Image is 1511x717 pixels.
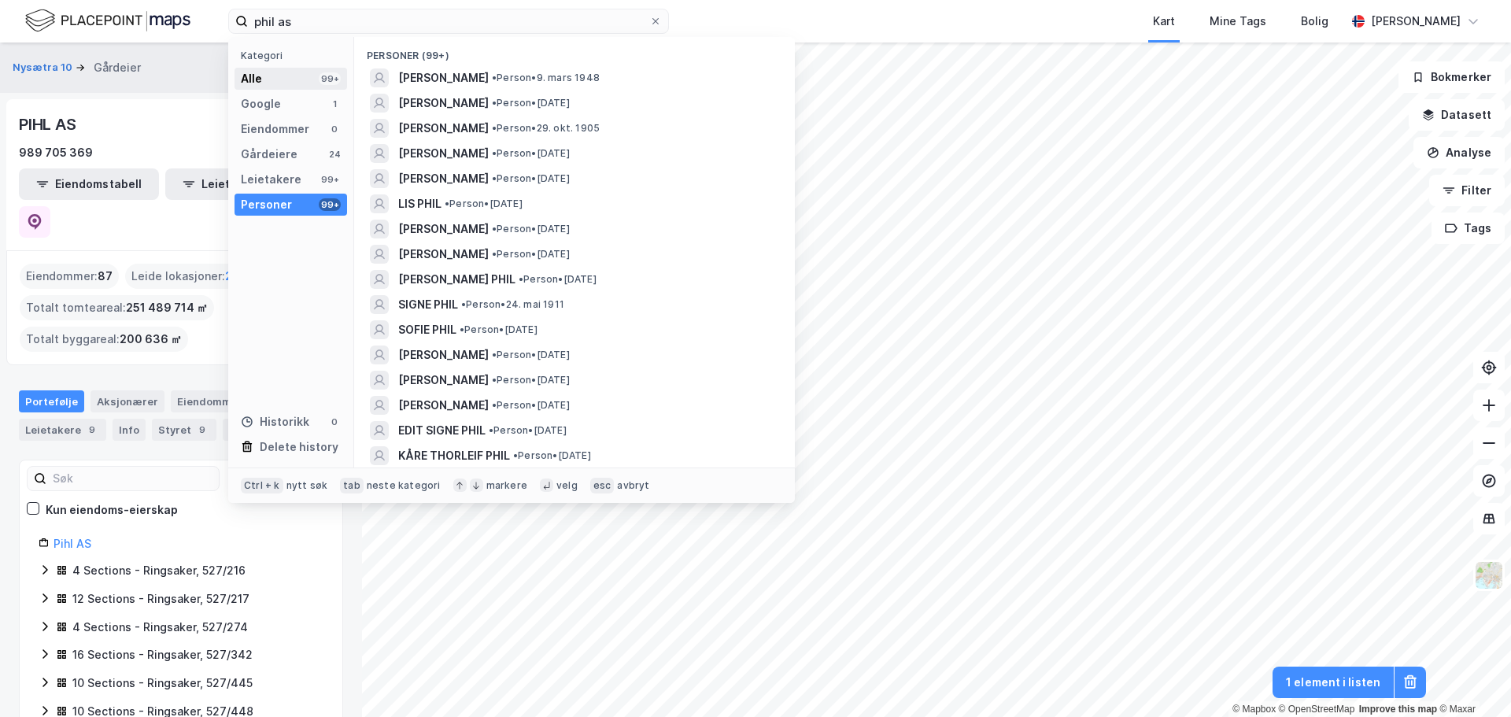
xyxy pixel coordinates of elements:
span: • [492,172,497,184]
span: Person • [DATE] [492,97,570,109]
span: [PERSON_NAME] [398,119,489,138]
div: 12 Sections - Ringsaker, 527/217 [72,589,249,608]
div: Mine Tags [1210,12,1266,31]
span: • [492,223,497,235]
span: SOFIE PHIL [398,320,456,339]
div: Alle [241,69,262,88]
span: • [492,399,497,411]
img: logo.f888ab2527a4732fd821a326f86c7f29.svg [25,7,190,35]
div: 99+ [319,72,341,85]
span: [PERSON_NAME] PHIL [398,270,515,289]
span: Person • [DATE] [460,323,538,336]
div: Eiendommer [241,120,309,139]
span: Person • [DATE] [492,147,570,160]
span: • [492,374,497,386]
a: OpenStreetMap [1279,704,1355,715]
div: 99+ [319,198,341,211]
span: KÅRE THORLEIF PHIL [398,446,510,465]
div: 4 Sections - Ringsaker, 527/216 [72,561,246,580]
div: Kategori [241,50,347,61]
span: Person • [DATE] [492,374,570,386]
div: Google [241,94,281,113]
div: 10 Sections - Ringsaker, 527/445 [72,674,253,693]
span: 200 636 ㎡ [120,330,182,349]
img: Z [1474,560,1504,590]
div: 0 [328,123,341,135]
div: neste kategori [367,479,441,492]
a: Pihl AS [54,537,91,550]
span: 87 [98,267,113,286]
div: 0 [328,416,341,428]
div: Totalt tomteareal : [20,295,214,320]
div: Delete history [260,438,338,456]
div: Gårdeier [94,58,141,77]
span: [PERSON_NAME] [398,68,489,87]
div: Aksjonærer [91,390,164,412]
div: Kart [1153,12,1175,31]
span: Person • [DATE] [492,349,570,361]
span: Person • [DATE] [492,399,570,412]
span: • [460,323,464,335]
div: 24 [328,148,341,161]
span: Person • 24. mai 1911 [461,298,564,311]
span: • [445,198,449,209]
div: Personer (99+) [354,37,795,65]
span: • [492,349,497,360]
div: Leietakere [241,170,301,189]
button: Tags [1432,213,1505,244]
span: 2 [225,267,232,286]
div: Eiendommer : [20,264,119,289]
span: 251 489 714 ㎡ [126,298,208,317]
span: • [492,97,497,109]
div: 9 [194,422,210,438]
div: Bolig [1301,12,1328,31]
div: Info [113,419,146,441]
input: Søk på adresse, matrikkel, gårdeiere, leietakere eller personer [248,9,649,33]
div: Personer [241,195,292,214]
button: Filter [1429,175,1505,206]
div: 9 [84,422,100,438]
div: 4 Sections - Ringsaker, 527/274 [72,618,248,637]
div: tab [340,478,364,493]
span: [PERSON_NAME] [398,94,489,113]
span: • [492,147,497,159]
div: Leide lokasjoner : [125,264,238,289]
div: Ctrl + k [241,478,283,493]
div: Transaksjoner [223,419,339,441]
iframe: Chat Widget [1432,641,1511,717]
span: [PERSON_NAME] [398,346,489,364]
div: PIHL AS [19,112,79,137]
button: Bokmerker [1398,61,1505,93]
div: Eiendommer [171,390,269,412]
input: Søk [46,467,219,490]
div: [PERSON_NAME] [1371,12,1461,31]
span: Person • [DATE] [513,449,591,462]
span: Person • 9. mars 1948 [492,72,600,84]
a: Mapbox [1232,704,1276,715]
div: Styret [152,419,216,441]
div: Gårdeiere [241,145,297,164]
span: Person • [DATE] [492,223,570,235]
span: Person • [DATE] [492,172,570,185]
span: • [513,449,518,461]
div: 16 Sections - Ringsaker, 527/342 [72,645,253,664]
span: [PERSON_NAME] [398,371,489,390]
span: • [461,298,466,310]
span: • [492,248,497,260]
button: Datasett [1409,99,1505,131]
span: Person • [DATE] [489,424,567,437]
div: avbryt [617,479,649,492]
span: Person • [DATE] [519,273,597,286]
div: esc [590,478,615,493]
button: Leietakertabell [165,168,305,200]
div: 989 705 369 [19,143,93,162]
div: velg [556,479,578,492]
span: Person • [DATE] [492,248,570,261]
span: [PERSON_NAME] [398,169,489,188]
button: Analyse [1413,137,1505,168]
a: Improve this map [1359,704,1437,715]
button: Nysætra 10 [13,60,76,76]
span: • [519,273,523,285]
div: Historikk [241,412,309,431]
